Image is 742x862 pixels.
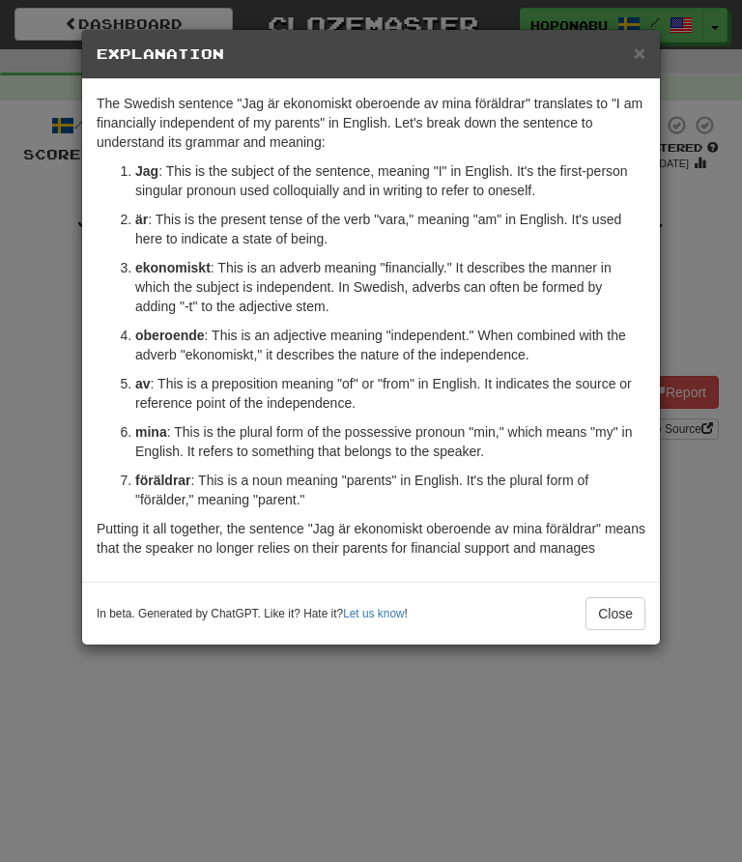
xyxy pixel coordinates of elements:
[97,606,408,622] small: In beta. Generated by ChatGPT. Like it? Hate it? !
[343,607,404,620] a: Let us know
[97,44,645,64] h5: Explanation
[135,212,148,227] strong: är
[135,328,205,343] strong: oberoende
[585,597,645,630] button: Close
[97,519,645,558] p: Putting it all together, the sentence "Jag är ekonomiskt oberoende av mina föräldrar" means that ...
[135,161,645,200] p: : This is the subject of the sentence, meaning "I" in English. It's the first-person singular pro...
[634,43,645,63] button: Close
[135,374,645,413] p: : This is a preposition meaning "of" or "from" in English. It indicates the source or reference p...
[135,210,645,248] p: : This is the present tense of the verb "vara," meaning "am" in English. It's used here to indica...
[135,260,211,275] strong: ekonomiskt
[135,471,645,509] p: : This is a noun meaning "parents" in English. It's the plural form of "förälder," meaning "parent."
[634,42,645,64] span: ×
[135,422,645,461] p: : This is the plural form of the possessive pronoun "min," which means "my" in English. It refers...
[135,163,158,179] strong: Jag
[97,94,645,152] p: The Swedish sentence "Jag är ekonomiskt oberoende av mina föräldrar" translates to "I am financia...
[135,376,151,391] strong: av
[135,326,645,364] p: : This is an adjective meaning "independent." When combined with the adverb "ekonomiskt," it desc...
[135,258,645,316] p: : This is an adverb meaning "financially." It describes the manner in which the subject is indepe...
[135,424,167,440] strong: mina
[135,473,191,488] strong: föräldrar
